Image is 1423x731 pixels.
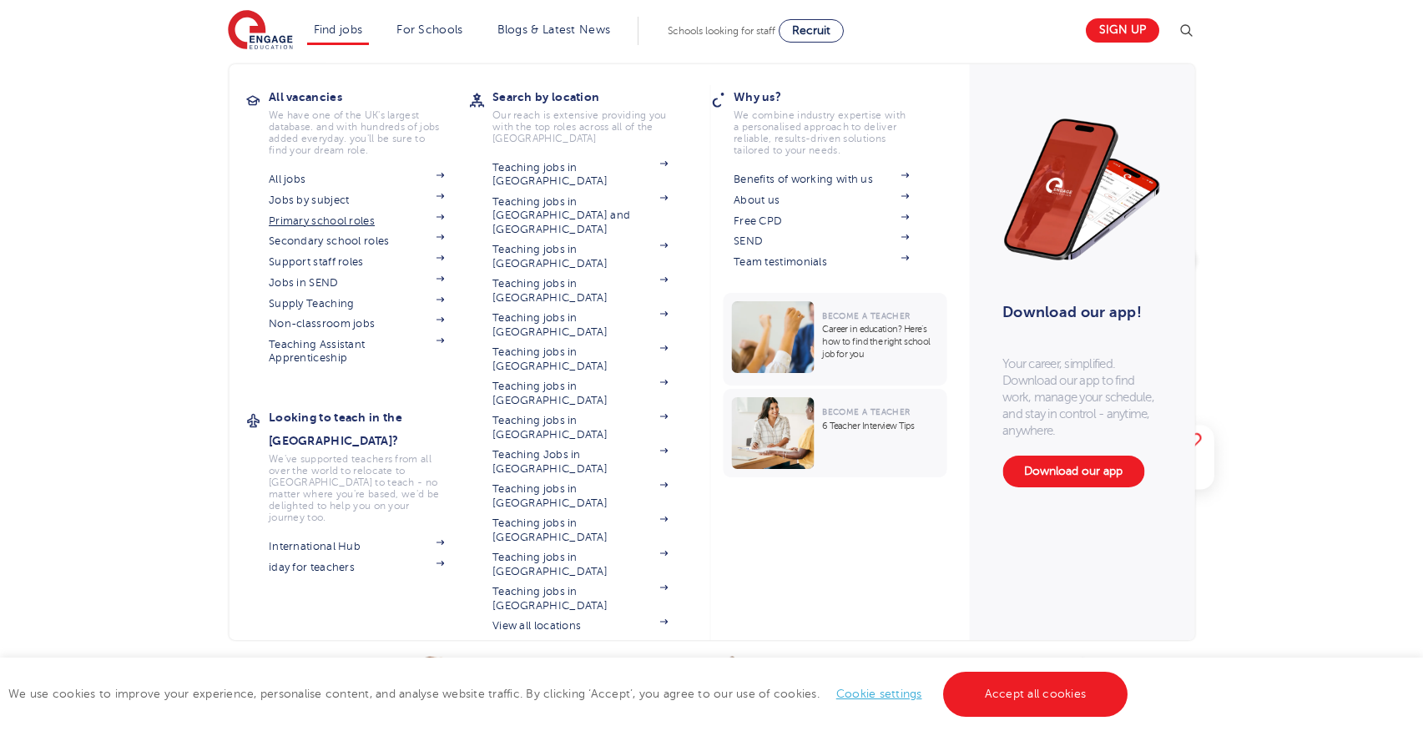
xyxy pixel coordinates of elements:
[492,585,668,613] a: Teaching jobs in [GEOGRAPHIC_DATA]
[269,173,444,186] a: All jobs
[269,85,469,108] h3: All vacancies
[734,194,909,207] a: About us
[492,277,668,305] a: Teaching jobs in [GEOGRAPHIC_DATA]
[492,85,693,108] h3: Search by location
[269,540,444,553] a: International Hub
[269,561,444,574] a: iday for teachers
[734,255,909,269] a: Team testimonials
[228,10,293,52] img: Engage Education
[314,23,363,36] a: Find jobs
[1002,456,1144,487] a: Download our app
[269,338,444,365] a: Teaching Assistant Apprenticeship
[492,243,668,270] a: Teaching jobs in [GEOGRAPHIC_DATA]
[396,23,462,36] a: For Schools
[492,161,668,189] a: Teaching jobs in [GEOGRAPHIC_DATA]
[269,194,444,207] a: Jobs by subject
[1002,355,1161,439] p: Your career, simplified. Download our app to find work, manage your schedule, and stay in control...
[492,109,668,144] p: Our reach is extensive providing you with the top roles across all of the [GEOGRAPHIC_DATA]
[269,317,444,330] a: Non-classroom jobs
[1002,294,1153,330] h3: Download our app!
[943,672,1128,717] a: Accept all cookies
[269,276,444,290] a: Jobs in SEND
[822,407,910,416] span: Become a Teacher
[734,85,934,156] a: Why us?We combine industry expertise with a personalised approach to deliver reliable, results-dr...
[723,389,951,477] a: Become a Teacher6 Teacher Interview Tips
[822,323,938,360] p: Career in education? Here’s how to find the right school job for you
[822,311,910,320] span: Become a Teacher
[492,448,668,476] a: Teaching Jobs in [GEOGRAPHIC_DATA]
[492,380,668,407] a: Teaching jobs in [GEOGRAPHIC_DATA]
[492,85,693,144] a: Search by locationOur reach is extensive providing you with the top roles across all of the [GEOG...
[492,345,668,373] a: Teaching jobs in [GEOGRAPHIC_DATA]
[492,414,668,441] a: Teaching jobs in [GEOGRAPHIC_DATA]
[492,482,668,510] a: Teaching jobs in [GEOGRAPHIC_DATA]
[836,688,922,700] a: Cookie settings
[269,255,444,269] a: Support staff roles
[269,214,444,228] a: Primary school roles
[734,109,909,156] p: We combine industry expertise with a personalised approach to deliver reliable, results-driven so...
[269,406,469,523] a: Looking to teach in the [GEOGRAPHIC_DATA]?We've supported teachers from all over the world to rel...
[269,234,444,248] a: Secondary school roles
[822,420,938,432] p: 6 Teacher Interview Tips
[792,24,830,37] span: Recruit
[492,619,668,633] a: View all locations
[269,109,444,156] p: We have one of the UK's largest database. and with hundreds of jobs added everyday. you'll be sur...
[269,297,444,310] a: Supply Teaching
[492,517,668,544] a: Teaching jobs in [GEOGRAPHIC_DATA]
[497,23,611,36] a: Blogs & Latest News
[8,688,1132,700] span: We use cookies to improve your experience, personalise content, and analyse website traffic. By c...
[269,453,444,523] p: We've supported teachers from all over the world to relocate to [GEOGRAPHIC_DATA] to teach - no m...
[779,19,844,43] a: Recruit
[1086,18,1159,43] a: Sign up
[668,25,775,37] span: Schools looking for staff
[269,406,469,452] h3: Looking to teach in the [GEOGRAPHIC_DATA]?
[492,311,668,339] a: Teaching jobs in [GEOGRAPHIC_DATA]
[492,551,668,578] a: Teaching jobs in [GEOGRAPHIC_DATA]
[734,85,934,108] h3: Why us?
[734,234,909,248] a: SEND
[734,214,909,228] a: Free CPD
[734,173,909,186] a: Benefits of working with us
[269,85,469,156] a: All vacanciesWe have one of the UK's largest database. and with hundreds of jobs added everyday. ...
[723,293,951,386] a: Become a TeacherCareer in education? Here’s how to find the right school job for you
[492,195,668,236] a: Teaching jobs in [GEOGRAPHIC_DATA] and [GEOGRAPHIC_DATA]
